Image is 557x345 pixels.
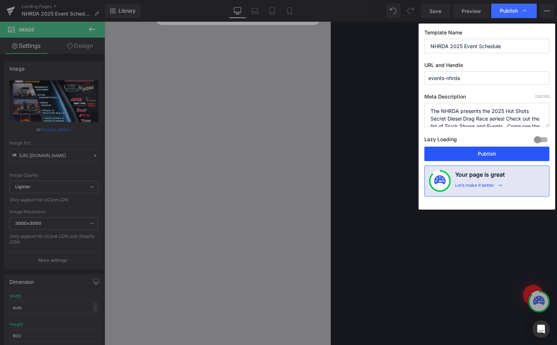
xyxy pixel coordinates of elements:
label: Lazy Loading [424,135,457,147]
img: onboarding-status.svg [434,175,446,187]
label: Template Name [424,29,549,39]
label: Meta Description [424,93,549,103]
label: URL and Handle [424,62,549,71]
span: /320 [535,94,549,98]
div: Let’s make it better [455,182,494,192]
div: Open Intercom Messenger [532,320,550,338]
button: Publish [424,147,549,161]
span: 225 [535,94,541,98]
textarea: The NHRDA presents the 2025 Hot Shots Secret Diesel Drag Race series! Check out the list of Truck... [424,103,549,127]
span: Publish [500,8,518,14]
h4: Your page is great [455,170,505,182]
